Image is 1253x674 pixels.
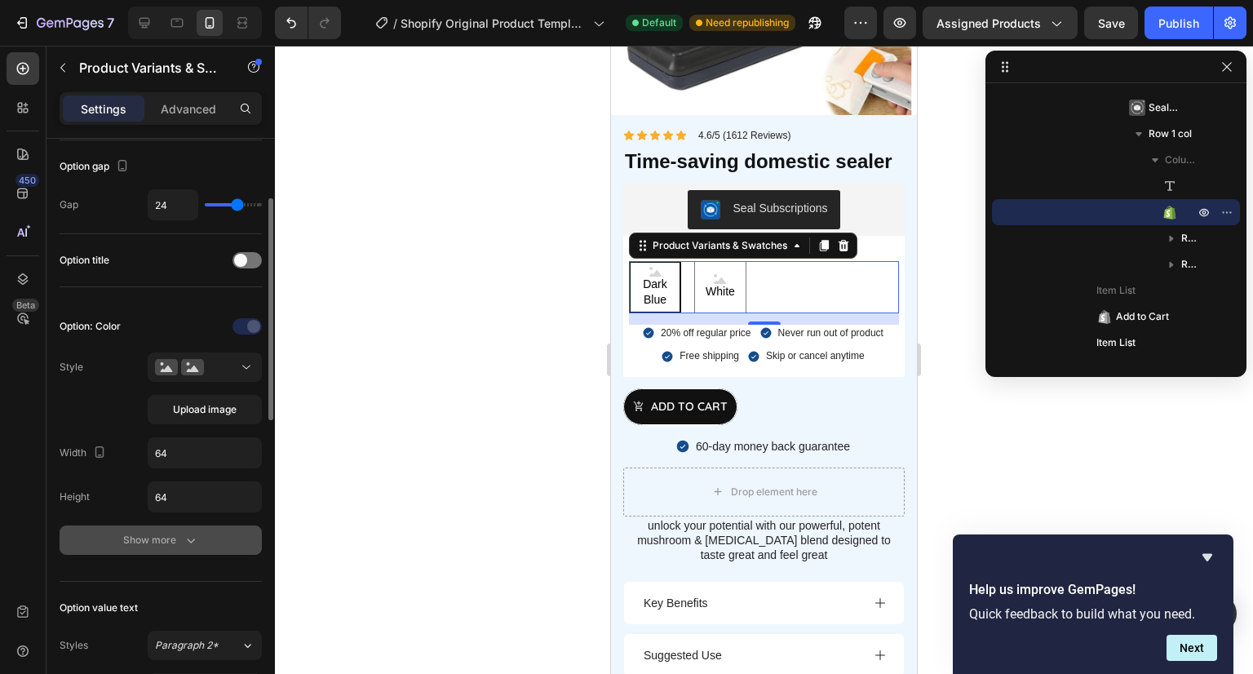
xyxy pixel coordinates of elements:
button: Show more [60,525,262,555]
span: Upload image [173,402,237,417]
span: Need republishing [706,16,789,30]
p: Product Variants & Swatches [79,58,218,78]
div: Option gap [60,156,132,178]
button: Hide survey [1198,548,1217,567]
div: Width [60,442,109,464]
button: Save [1084,7,1138,39]
button: Publish [1145,7,1213,39]
h2: Help us improve GemPages! [969,580,1217,600]
div: Gap [60,197,78,212]
p: Quick feedback to build what you need. [969,606,1217,622]
div: Help us improve GemPages! [969,548,1217,661]
span: Item List [1096,335,1136,351]
span: / [393,15,397,32]
p: Advanced [161,100,216,118]
div: Publish [1158,15,1199,32]
span: Seal Subscriptions [1149,100,1178,116]
div: Styles [60,638,88,653]
div: Style [60,360,83,375]
p: Settings [81,100,126,118]
button: 7 [7,7,122,39]
img: Seal Subscriptions [1129,100,1145,116]
button: Assigned Products [923,7,1078,39]
span: Row 2 cols [1181,230,1198,246]
span: Item List [1096,282,1136,299]
div: 450 [15,174,39,187]
span: Paragraph 2* [155,638,219,653]
span: Default [642,16,676,30]
span: Shopify Original Product Template [401,15,587,32]
iframe: Design area [611,46,917,674]
div: Beta [12,299,39,312]
p: 7 [107,13,114,33]
div: Option value text [60,601,138,615]
div: Undo/Redo [275,7,341,39]
span: Row 1 col [1149,126,1192,142]
button: Next question [1167,635,1217,661]
div: Option: Color [60,319,121,334]
div: Height [60,490,90,504]
input: Auto [148,438,261,468]
button: Upload image [148,395,262,424]
button: Paragraph 2* [148,631,262,660]
div: Option title [60,253,109,268]
input: Auto [148,190,197,219]
div: Show more [123,532,199,548]
input: Auto [148,482,261,512]
span: Column [1165,152,1198,168]
span: Row 2 cols [1181,256,1198,273]
span: Add to Cart [1116,308,1169,325]
span: Assigned Products [936,15,1041,32]
span: Save [1098,16,1125,30]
